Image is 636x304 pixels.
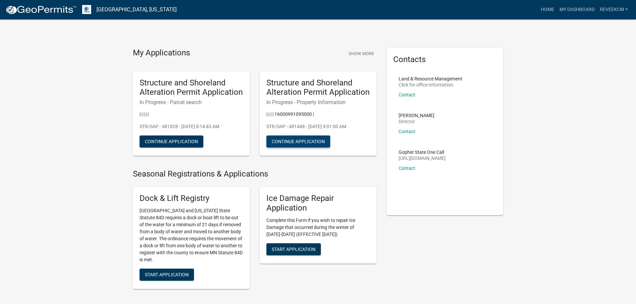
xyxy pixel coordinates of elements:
a: My Dashboard [557,3,597,16]
h5: Structure and Shoreland Alteration Permit Application [266,78,370,97]
a: [GEOGRAPHIC_DATA], [US_STATE] [96,4,177,15]
h4: My Applications [133,48,190,58]
h4: Seasonal Registrations & Applications [133,169,377,179]
a: Contact [399,92,415,97]
p: Click for office information: [399,82,462,87]
h5: Ice Damage Repair Application [266,194,370,213]
p: [URL][DOMAIN_NAME] [399,156,446,161]
a: Home [538,3,557,16]
p: Gopher State One Call [399,150,446,155]
button: Start Application [140,269,194,281]
h6: In Progress - Property Information [266,99,370,105]
span: Start Application [272,246,315,252]
span: Start Application [145,272,189,277]
button: Show More [346,48,377,59]
button: Continue Application [140,135,203,147]
a: Reveekcm [597,3,631,16]
p: [GEOGRAPHIC_DATA] and [US_STATE] State Statute 84D requires a dock or boat lift to be out of the ... [140,207,243,263]
h6: In Progress - Parcel search [140,99,243,105]
img: Otter Tail County, Minnesota [82,5,91,14]
p: | | | | | [140,111,243,118]
p: STR/SAP - 481828 - [DATE] 8:14:43 AM [140,123,243,130]
a: Contact [399,129,415,134]
p: Director [399,119,434,124]
h5: Structure and Shoreland Alteration Permit Application [140,78,243,97]
button: Continue Application [266,135,330,147]
p: [PERSON_NAME] [399,113,434,118]
p: Complete this Form if you wish to repair Ice Damage that occurred during the winter of [DATE]-[DA... [266,217,370,238]
h5: Dock & Lift Registry [140,194,243,203]
p: Land & Resource Management [399,76,462,81]
h5: Contacts [393,55,497,64]
p: | | | | 16000991095000 | [266,111,370,118]
button: Start Application [266,243,321,255]
a: Contact [399,166,415,171]
p: STR/SAP - 481448 - [DATE] 9:01:00 AM [266,123,370,130]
